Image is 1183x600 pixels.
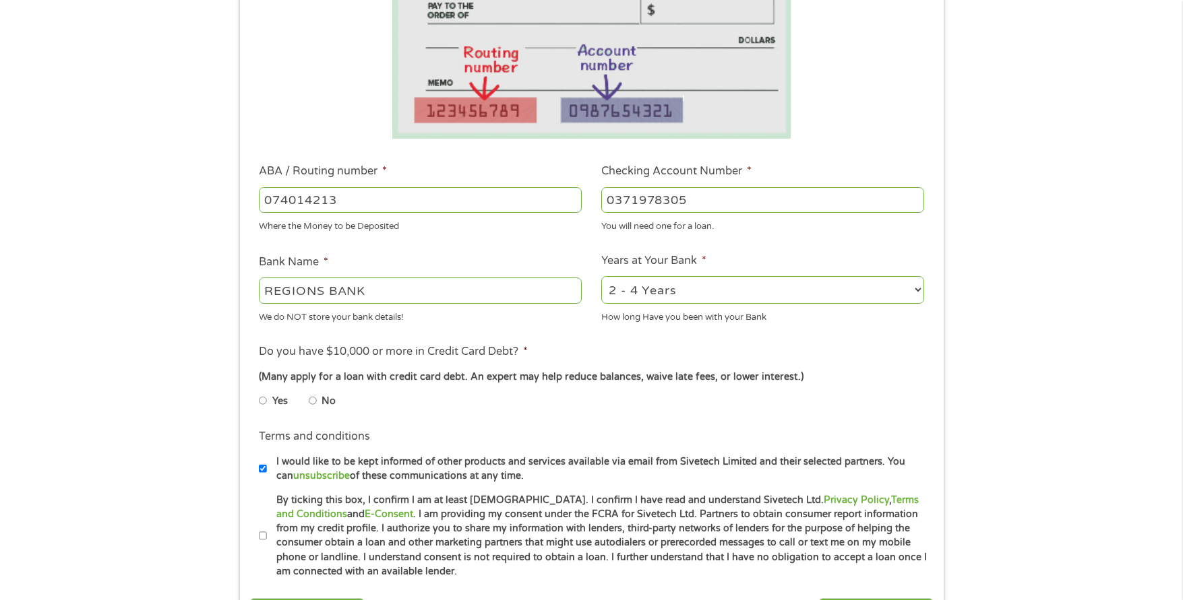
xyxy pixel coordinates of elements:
div: We do NOT store your bank details! [259,306,582,324]
div: (Many apply for a loan with credit card debt. An expert may help reduce balances, waive late fees... [259,370,923,385]
label: Yes [272,394,288,409]
label: By ticking this box, I confirm I am at least [DEMOGRAPHIC_DATA]. I confirm I have read and unders... [267,493,928,579]
label: Do you have $10,000 or more in Credit Card Debt? [259,345,528,359]
a: Privacy Policy [824,494,889,506]
label: I would like to be kept informed of other products and services available via email from Sivetech... [267,455,928,484]
div: How long Have you been with your Bank [601,306,924,324]
label: Years at Your Bank [601,254,706,268]
label: Bank Name [259,255,328,269]
div: You will need one for a loan. [601,215,924,234]
a: unsubscribe [293,470,350,481]
label: No [322,394,336,409]
a: Terms and Conditions [276,494,919,520]
a: E-Consent [365,508,413,520]
label: Terms and conditions [259,430,370,444]
input: 263177916 [259,187,582,213]
label: Checking Account Number [601,164,752,178]
label: ABA / Routing number [259,164,387,178]
input: 345634636 [601,187,924,213]
div: Where the Money to be Deposited [259,215,582,234]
